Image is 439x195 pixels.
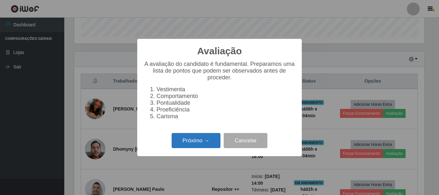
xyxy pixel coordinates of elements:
[157,100,295,106] li: Pontualidade
[144,61,295,81] p: A avaliação do candidato é fundamental. Preparamos uma lista de pontos que podem ser observados a...
[157,106,295,113] li: Proeficiência
[157,113,295,120] li: Carisma
[172,133,220,148] button: Próximo →
[157,86,295,93] li: Vestimenta
[157,93,295,100] li: Comportamento
[224,133,267,148] button: Cancelar
[197,45,242,57] h2: Avaliação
